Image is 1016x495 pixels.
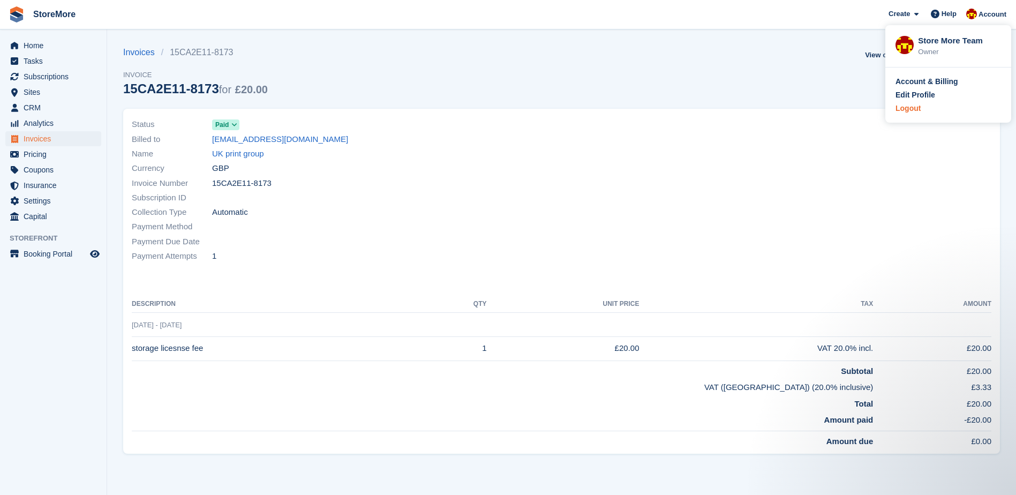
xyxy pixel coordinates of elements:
span: Billed to [132,133,212,146]
td: £20.00 [873,336,991,361]
span: 15CA2E11-8173 [212,177,272,190]
div: Account & Billing [895,76,958,87]
strong: Subtotal [841,366,873,376]
span: Tasks [24,54,88,69]
a: menu [5,131,101,146]
th: Description [132,296,431,313]
td: £20.00 [873,361,991,377]
td: -£20.00 [873,410,991,431]
span: GBP [212,162,229,175]
nav: breadcrumbs [123,46,268,59]
span: Sites [24,85,88,100]
a: menu [5,54,101,69]
span: Status [132,118,212,131]
a: menu [5,85,101,100]
strong: Amount paid [824,415,874,424]
span: Storefront [10,233,107,244]
td: 1 [431,336,486,361]
th: Unit Price [486,296,639,313]
a: menu [5,116,101,131]
span: Invoice Number [132,177,212,190]
div: Owner [918,47,1001,57]
span: for [219,84,231,95]
a: Paid [212,118,239,131]
span: Insurance [24,178,88,193]
span: Pricing [24,147,88,162]
a: menu [5,246,101,261]
td: VAT ([GEOGRAPHIC_DATA]) (20.0% inclusive) [132,377,873,394]
span: Invoice [123,70,268,80]
span: Payment Method [132,221,212,233]
span: Collection Type [132,206,212,219]
div: VAT 20.0% incl. [639,342,874,355]
a: menu [5,147,101,162]
span: Invoices [24,131,88,146]
th: Tax [639,296,874,313]
td: £0.00 [873,431,991,447]
span: Coupons [24,162,88,177]
strong: Amount due [826,437,874,446]
div: Store More Team [918,35,1001,44]
td: £20.00 [873,394,991,410]
a: UK print group [212,148,264,160]
a: menu [5,178,101,193]
img: Store More Team [895,36,914,54]
span: Create [889,9,910,19]
span: Name [132,148,212,160]
a: View on Stripe [861,46,917,64]
span: [DATE] - [DATE] [132,321,182,329]
a: menu [5,193,101,208]
span: Payment Due Date [132,236,212,248]
div: Logout [895,103,921,114]
div: 15CA2E11-8173 [123,81,268,96]
td: £20.00 [486,336,639,361]
span: Subscriptions [24,69,88,84]
a: [EMAIL_ADDRESS][DOMAIN_NAME] [212,133,348,146]
td: storage licesnse fee [132,336,431,361]
span: CRM [24,100,88,115]
th: Amount [873,296,991,313]
span: Analytics [24,116,88,131]
div: Edit Profile [895,89,935,101]
a: menu [5,38,101,53]
span: Automatic [212,206,248,219]
a: menu [5,162,101,177]
span: Payment Attempts [132,250,212,262]
strong: Total [855,399,874,408]
a: Logout [895,103,1001,114]
a: menu [5,100,101,115]
a: Invoices [123,46,161,59]
a: StoreMore [29,5,80,23]
img: Store More Team [966,9,977,19]
img: stora-icon-8386f47178a22dfd0bd8f6a31ec36ba5ce8667c1dd55bd0f319d3a0aa187defe.svg [9,6,25,22]
span: Account [979,9,1006,20]
span: Home [24,38,88,53]
span: Help [942,9,957,19]
th: QTY [431,296,486,313]
td: £3.33 [873,377,991,394]
a: Preview store [88,247,101,260]
span: Paid [215,120,229,130]
span: Capital [24,209,88,224]
span: Subscription ID [132,192,212,204]
span: £20.00 [235,84,268,95]
span: Settings [24,193,88,208]
span: Booking Portal [24,246,88,261]
a: menu [5,69,101,84]
a: Edit Profile [895,89,1001,101]
a: menu [5,209,101,224]
span: 1 [212,250,216,262]
span: Currency [132,162,212,175]
a: Account & Billing [895,76,1001,87]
